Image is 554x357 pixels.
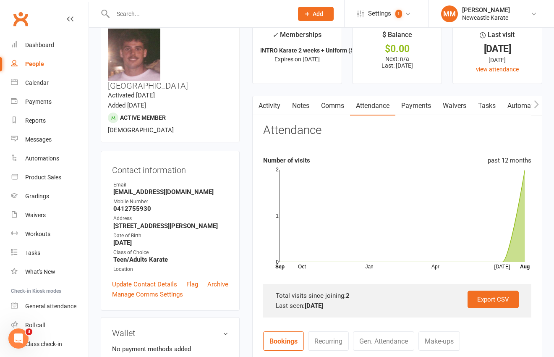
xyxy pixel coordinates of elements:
span: 3 [26,328,32,335]
a: view attendance [476,66,519,73]
div: Newcastle Karate [462,14,510,21]
a: Tasks [11,244,89,262]
div: Dashboard [25,42,54,48]
p: Next: n/a Last: [DATE] [360,55,434,69]
strong: Number of visits [263,157,310,164]
strong: [DATE] [305,302,323,310]
h3: Attendance [263,124,321,137]
time: Activated [DATE] [108,92,155,99]
a: Waivers [11,206,89,225]
a: Tasks [472,96,502,115]
img: image1754944752.png [108,29,160,81]
div: What's New [25,268,55,275]
a: What's New [11,262,89,281]
div: Address [113,215,228,223]
a: Comms [315,96,350,115]
strong: [STREET_ADDRESS][PERSON_NAME] [113,222,228,230]
a: Automations [11,149,89,168]
a: Payments [395,96,437,115]
span: Add [313,10,323,17]
i: ✓ [272,31,278,39]
div: [DATE] [460,55,534,65]
a: Manage Comms Settings [112,289,183,299]
a: Bookings [263,331,304,351]
a: Notes [286,96,315,115]
a: Messages [11,130,89,149]
div: Product Sales [25,174,61,181]
a: Reports [11,111,89,130]
div: Waivers [25,212,46,218]
li: No payment methods added [112,344,228,354]
div: General attendance [25,303,76,310]
div: People [25,60,44,67]
time: Added [DATE] [108,102,146,109]
strong: [DATE] [113,239,228,247]
a: Make-ups [418,331,460,351]
div: Email [113,181,228,189]
strong: 2 [346,292,350,299]
a: Clubworx [10,8,31,29]
a: Gradings [11,187,89,206]
div: Reports [25,117,46,124]
div: Memberships [272,29,321,45]
div: Date of Birth [113,232,228,240]
div: Mobile Number [113,198,228,206]
h3: [GEOGRAPHIC_DATA] [108,29,233,90]
a: Activity [253,96,286,115]
strong: Teen/Adults Karate [113,256,228,263]
span: Settings [368,4,391,23]
a: Export CSV [468,291,519,308]
span: Expires on [DATE] [274,56,320,63]
span: Active member [120,114,166,121]
a: Attendance [350,96,395,115]
div: [PERSON_NAME] [462,6,510,14]
a: Class kiosk mode [11,335,89,354]
button: Add [298,7,334,21]
div: $ Balance [382,29,412,45]
input: Search... [110,8,287,20]
span: [DEMOGRAPHIC_DATA] [108,126,174,134]
a: Dashboard [11,36,89,55]
div: MM [441,5,458,22]
iframe: Intercom live chat [8,328,29,349]
a: Recurring [308,331,349,351]
div: Calendar [25,79,49,86]
div: [DATE] [460,45,534,53]
a: Workouts [11,225,89,244]
div: Class check-in [25,341,62,347]
div: Gradings [25,193,49,199]
div: Last visit [480,29,515,45]
strong: INTRO Karate 2 weeks + Uniform ($39) Adult... [260,47,383,54]
strong: [EMAIL_ADDRESS][DOMAIN_NAME] [113,188,228,196]
a: Archive [207,279,228,289]
div: $0.00 [360,45,434,53]
span: 1 [395,10,402,18]
div: Location [113,265,228,273]
a: Product Sales [11,168,89,187]
a: Roll call [11,316,89,335]
h3: Contact information [112,162,228,175]
div: Messages [25,136,52,143]
a: Automations [502,96,551,115]
div: Tasks [25,249,40,256]
a: Update Contact Details [112,279,177,289]
div: past 12 months [488,155,531,165]
a: Payments [11,92,89,111]
div: Class of Choice [113,249,228,257]
div: Payments [25,98,52,105]
a: People [11,55,89,73]
strong: 0412755930 [113,205,228,213]
div: Total visits since joining: [276,291,519,301]
div: Last seen: [276,301,519,311]
h3: Wallet [112,328,228,338]
a: General attendance kiosk mode [11,297,89,316]
a: Waivers [437,96,472,115]
a: Calendar [11,73,89,92]
a: Gen. Attendance [353,331,414,351]
div: Workouts [25,231,50,237]
div: Roll call [25,322,45,328]
div: Automations [25,155,59,162]
a: Flag [186,279,198,289]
